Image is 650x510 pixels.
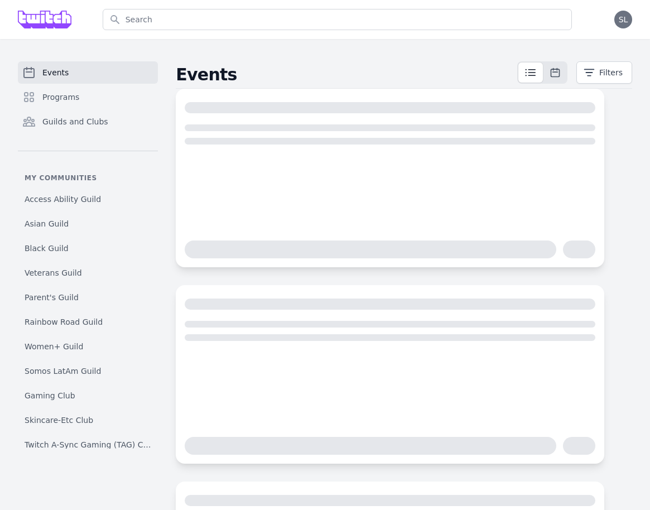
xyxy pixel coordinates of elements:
[18,410,158,430] a: Skincare-Etc Club
[25,439,151,450] span: Twitch A-Sync Gaming (TAG) Club
[25,316,103,328] span: Rainbow Road Guild
[103,9,572,30] input: Search
[25,341,83,352] span: Women+ Guild
[176,65,517,85] h2: Events
[18,263,158,283] a: Veterans Guild
[42,92,79,103] span: Programs
[576,61,632,84] button: Filters
[18,361,158,381] a: Somos LatAm Guild
[25,218,69,229] span: Asian Guild
[25,415,93,426] span: Skincare-Etc Club
[18,287,158,307] a: Parent's Guild
[18,86,158,108] a: Programs
[18,312,158,332] a: Rainbow Road Guild
[18,61,158,449] nav: Sidebar
[18,11,71,28] img: Grove
[42,67,69,78] span: Events
[25,267,82,278] span: Veterans Guild
[619,16,628,23] span: SL
[18,61,158,84] a: Events
[18,336,158,357] a: Women+ Guild
[25,243,69,254] span: Black Guild
[25,365,101,377] span: Somos LatAm Guild
[18,189,158,209] a: Access Ability Guild
[18,238,158,258] a: Black Guild
[18,435,158,455] a: Twitch A-Sync Gaming (TAG) Club
[614,11,632,28] button: SL
[25,292,79,303] span: Parent's Guild
[18,386,158,406] a: Gaming Club
[25,194,101,205] span: Access Ability Guild
[25,390,75,401] span: Gaming Club
[18,174,158,182] p: My communities
[18,110,158,133] a: Guilds and Clubs
[42,116,108,127] span: Guilds and Clubs
[18,214,158,234] a: Asian Guild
